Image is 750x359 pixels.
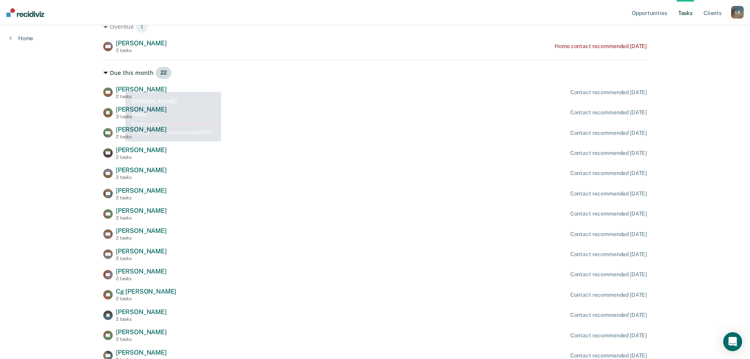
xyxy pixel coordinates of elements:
[116,187,167,194] span: [PERSON_NAME]
[116,48,167,53] div: 2 tasks
[570,210,647,217] div: Contact recommended [DATE]
[570,271,647,278] div: Contact recommended [DATE]
[116,276,167,281] div: 2 tasks
[116,86,167,93] span: [PERSON_NAME]
[116,94,167,99] div: 2 tasks
[136,20,148,33] span: 1
[116,126,167,133] span: [PERSON_NAME]
[723,332,742,351] div: Open Intercom Messenger
[116,215,167,221] div: 2 tasks
[116,146,167,154] span: [PERSON_NAME]
[116,337,167,342] div: 2 tasks
[9,35,33,42] a: Home
[116,328,167,336] span: [PERSON_NAME]
[570,130,647,136] div: Contact recommended [DATE]
[116,349,167,356] span: [PERSON_NAME]
[570,352,647,359] div: Contact recommended [DATE]
[116,166,167,174] span: [PERSON_NAME]
[6,8,44,17] img: Recidiviz
[103,67,647,79] div: Due this month 22
[116,195,167,201] div: 2 tasks
[116,39,167,47] span: [PERSON_NAME]
[570,332,647,339] div: Contact recommended [DATE]
[103,20,647,33] div: Overdue 1
[116,134,167,140] div: 2 tasks
[570,109,647,116] div: Contact recommended [DATE]
[570,170,647,177] div: Contact recommended [DATE]
[116,154,167,160] div: 2 tasks
[116,114,167,119] div: 3 tasks
[116,106,167,113] span: [PERSON_NAME]
[731,6,744,19] button: CA
[116,316,167,322] div: 2 tasks
[116,227,167,234] span: [PERSON_NAME]
[116,296,176,301] div: 2 tasks
[570,292,647,298] div: Contact recommended [DATE]
[116,175,167,180] div: 2 tasks
[116,207,167,214] span: [PERSON_NAME]
[555,43,647,50] div: Home contact recommended [DATE]
[570,150,647,156] div: Contact recommended [DATE]
[570,89,647,96] div: Contact recommended [DATE]
[570,231,647,238] div: Contact recommended [DATE]
[116,256,167,261] div: 2 tasks
[116,308,167,316] span: [PERSON_NAME]
[570,312,647,318] div: Contact recommended [DATE]
[116,288,176,295] span: Cg [PERSON_NAME]
[116,235,167,241] div: 2 tasks
[570,190,647,197] div: Contact recommended [DATE]
[731,6,744,19] div: C A
[570,251,647,258] div: Contact recommended [DATE]
[116,247,167,255] span: [PERSON_NAME]
[116,268,167,275] span: [PERSON_NAME]
[155,67,172,79] span: 22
